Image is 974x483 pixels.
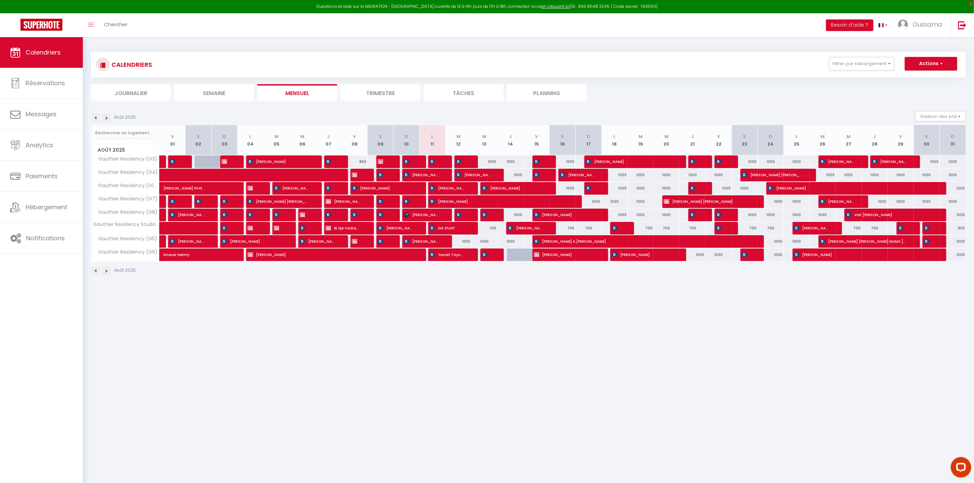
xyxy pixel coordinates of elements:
[99,13,133,37] a: Chercher
[378,235,386,248] span: [PERSON_NAME]
[560,168,594,181] span: [PERSON_NAME]
[732,182,758,195] div: 1000
[914,125,940,155] th: 30
[342,155,368,168] div: 850
[586,182,594,195] span: [PERSON_NAME]
[810,169,836,181] div: 1000
[171,133,174,140] abbr: V
[550,155,575,168] div: 1000
[820,155,854,168] span: [PERSON_NAME]
[706,125,732,155] th: 22
[424,84,504,101] li: Tâches
[160,235,163,248] a: [PERSON_NAME]
[794,222,828,235] span: [PERSON_NAME]
[679,248,705,261] div: 1000
[534,168,542,181] span: [PERSON_NAME]
[742,168,802,181] span: [PERSON_NAME] [PERSON_NAME]
[654,222,679,235] div: 700
[586,155,672,168] span: [PERSON_NAME]
[300,133,304,140] abbr: M
[716,155,724,168] span: [PERSON_NAME]
[784,125,810,155] th: 25
[326,195,360,208] span: [PERSON_NAME]
[940,195,966,208] div: 1000
[575,125,601,155] th: 17
[534,208,594,221] span: [PERSON_NAME]
[862,195,888,208] div: 1000
[742,248,750,261] span: [PERSON_NAME]
[628,222,654,235] div: 700
[26,110,57,118] span: Messages
[393,125,419,155] th: 10
[327,133,330,140] abbr: J
[509,133,512,140] abbr: J
[378,168,386,181] span: [PERSON_NAME]
[352,168,360,181] span: [PERSON_NAME] BOOKING [PERSON_NAME]
[664,195,750,208] span: [PERSON_NAME] [PERSON_NAME]
[430,155,438,168] span: [PERSON_NAME]
[482,182,542,195] span: [PERSON_NAME]
[170,195,178,208] span: [PERSON_NAME]
[508,222,542,235] span: [PERSON_NAME]
[92,169,160,176] span: Gauthier Residency (G4)
[846,133,851,140] abbr: M
[289,125,315,155] th: 06
[951,133,955,140] abbr: D
[353,133,356,140] abbr: V
[758,125,783,155] th: 24
[716,222,724,235] span: [PERSON_NAME]
[717,133,720,140] abbr: V
[92,155,159,163] span: Gauthier Residency (G3)
[862,222,888,235] div: 700
[614,133,616,140] abbr: L
[110,57,152,72] h3: CALENDRIERS
[628,125,654,155] th: 19
[352,208,360,221] span: [PERSON_NAME]
[575,195,601,208] div: 1000
[612,248,672,261] span: [PERSON_NAME]
[679,125,705,155] th: 21
[26,203,68,211] span: Hébergement
[315,125,341,155] th: 07
[160,182,185,195] a: [PERSON_NAME] PAYE
[836,169,861,181] div: 1000
[170,155,178,168] span: Postura Erudita
[482,208,490,221] span: [PERSON_NAME]
[497,209,523,221] div: 1000
[862,169,888,181] div: 1000
[404,168,438,181] span: [PERSON_NAME]
[758,155,783,168] div: 1000
[602,125,628,155] th: 18
[690,208,698,221] span: [PERSON_NAME]
[404,208,438,221] span: [PERSON_NAME]
[732,155,758,168] div: 1000
[274,208,282,221] span: [PERSON_NAME]
[550,125,575,155] th: 16
[163,245,210,258] span: Anouar Nemry
[497,125,523,155] th: 14
[821,133,825,140] abbr: M
[862,125,888,155] th: 28
[888,195,914,208] div: 1000
[872,155,906,168] span: [PERSON_NAME]
[716,208,724,221] span: [PERSON_NAME]
[534,235,750,248] span: [PERSON_NAME] A [PERSON_NAME]
[446,125,471,155] th: 12
[326,182,334,195] span: [PERSON_NAME]
[706,169,732,181] div: 1000
[222,155,230,168] span: [PERSON_NAME]
[471,222,497,235] div: 700
[341,84,420,101] li: Trimestre
[222,208,230,221] span: Felc [PERSON_NAME]
[211,125,237,155] th: 03
[274,182,308,195] span: [PERSON_NAME]
[784,209,810,221] div: 1000
[924,222,932,235] span: [PERSON_NAME]
[404,155,412,168] span: [PERSON_NAME]
[898,222,906,235] span: [PERSON_NAME]
[940,169,966,181] div: 1000
[92,235,159,243] span: Gauthier Residency (G5)
[248,248,411,261] span: [PERSON_NAME]
[654,169,679,181] div: 1000
[20,19,62,31] img: Super Booking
